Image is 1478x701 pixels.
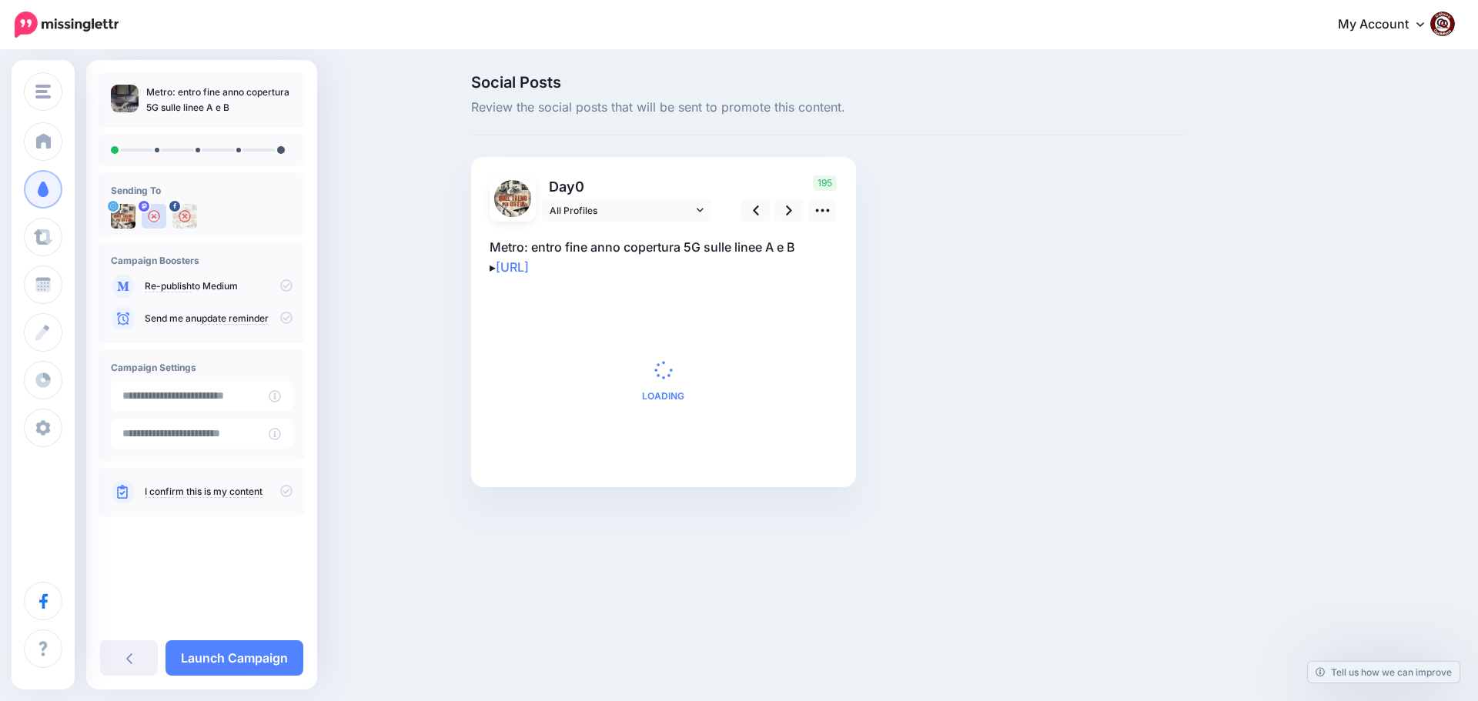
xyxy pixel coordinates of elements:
div: Loading [642,361,684,401]
h4: Campaign Settings [111,362,293,373]
span: Review the social posts that will be sent to promote this content. [471,98,1185,118]
a: My Account [1323,6,1455,44]
span: All Profiles [550,202,693,219]
h4: Campaign Boosters [111,255,293,266]
img: uTTNWBrh-84924.jpeg [111,204,135,229]
a: Tell us how we can improve [1308,662,1460,683]
img: 463453305_2684324355074873_6393692129472495966_n-bsa154739.jpg [172,204,197,229]
p: Metro: entro fine anno copertura 5G sulle linee A e B ▸ [490,237,838,277]
a: [URL] [496,259,529,275]
p: Day [542,175,714,198]
img: Missinglettr [15,12,119,38]
p: to Medium [145,279,293,293]
span: 0 [575,179,584,195]
p: Send me an [145,312,293,325]
a: All Profiles [542,199,711,222]
a: update reminder [196,312,269,325]
p: Metro: entro fine anno copertura 5G sulle linee A e B [146,85,293,115]
img: user_default_image.png [142,204,166,229]
a: I confirm this is my content [145,486,262,498]
h4: Sending To [111,185,293,196]
a: Re-publish [145,280,192,292]
img: menu.png [35,85,51,98]
img: 13a492711ad72dc166aa9911911fa29a_thumb.jpg [111,85,139,112]
img: uTTNWBrh-84924.jpeg [494,180,531,217]
span: 195 [813,175,837,191]
span: Social Posts [471,75,1185,90]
